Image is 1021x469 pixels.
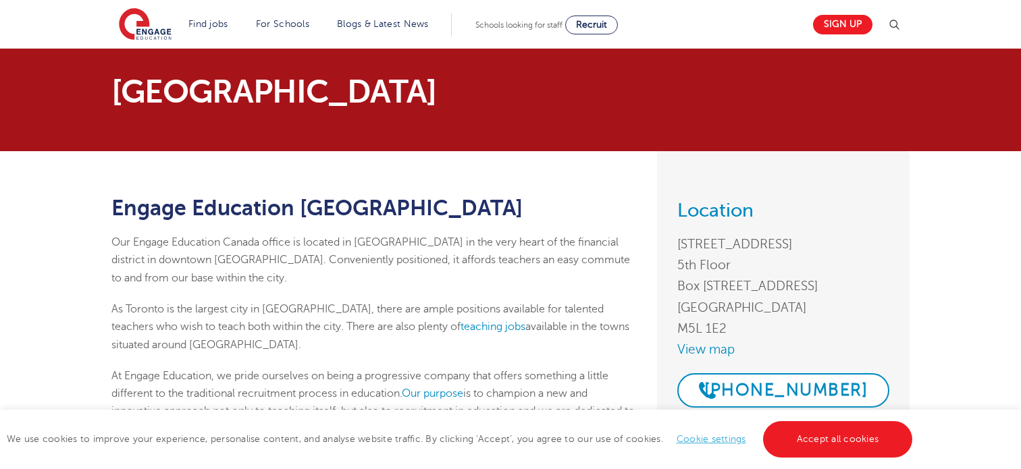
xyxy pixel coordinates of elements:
a: teaching jobs [461,321,525,333]
a: Blogs & Latest News [337,19,429,29]
p: At Engage Education, we pride ourselves on being a progressive company that offers something a li... [111,367,637,438]
address: [STREET_ADDRESS] 5th Floor Box [STREET_ADDRESS] [GEOGRAPHIC_DATA] M5L 1E2 [677,233,889,339]
h1: Engage Education [GEOGRAPHIC_DATA] [111,196,637,220]
img: Engage Education [119,8,172,42]
p: Our Engage Education Canada office is located in [GEOGRAPHIC_DATA] in the very heart of the finan... [111,233,637,287]
h3: Location [677,201,889,220]
a: Cookie settings [677,434,746,444]
span: We use cookies to improve your experience, personalise content, and analyse website traffic. By c... [7,434,916,444]
span: Schools looking for staff [475,20,562,30]
a: View map [677,339,889,360]
p: As Toronto is the largest city in [GEOGRAPHIC_DATA], there are ample positions available for tale... [111,300,637,354]
a: Accept all cookies [763,421,913,458]
a: Recruit [565,16,618,34]
a: Our purpose [402,387,463,399]
p: [GEOGRAPHIC_DATA] [111,76,637,108]
a: Find jobs [188,19,228,29]
span: Recruit [576,20,607,30]
a: For Schools [256,19,309,29]
a: Sign up [813,15,872,34]
a: [PHONE_NUMBER] [677,373,889,408]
